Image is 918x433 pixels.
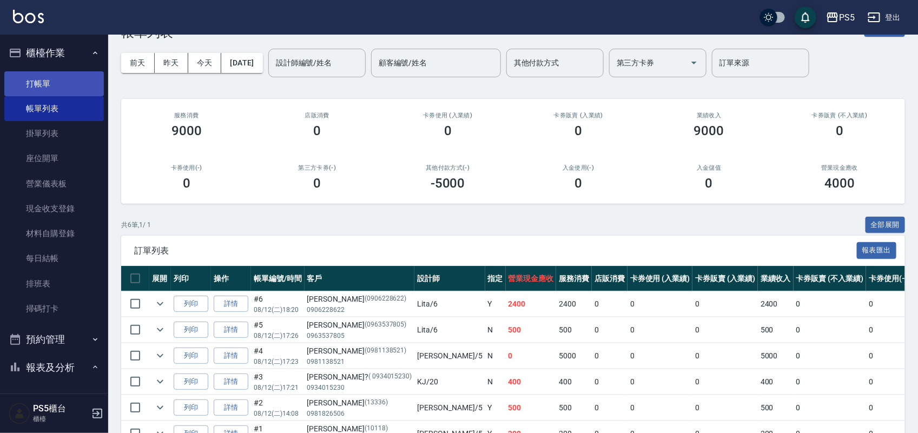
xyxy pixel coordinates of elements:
h2: 其他付款方式(-) [395,164,500,171]
td: 0 [866,395,910,421]
h3: 9000 [171,123,202,138]
td: 0 [592,395,628,421]
button: 櫃檯作業 [4,39,104,67]
a: 現金收支登錄 [4,196,104,221]
p: 共 6 筆, 1 / 1 [121,220,151,230]
td: 5000 [758,343,794,369]
h3: 0 [574,123,582,138]
td: 0 [592,343,628,369]
a: 掃碼打卡 [4,296,104,321]
h3: 服務消費 [134,112,239,119]
td: 0 [628,317,693,343]
th: 帳單編號/時間 [251,266,305,291]
a: 座位開單 [4,146,104,171]
td: 0 [628,291,693,317]
div: [PERSON_NAME] [307,397,412,409]
button: expand row [152,296,168,312]
p: 0981138521 [307,357,412,367]
td: 2400 [758,291,794,317]
p: 08/12 (二) 18:20 [254,305,302,315]
td: [PERSON_NAME] /5 [414,343,485,369]
button: 今天 [188,53,222,73]
button: PS5 [822,6,859,29]
td: 2400 [556,291,592,317]
td: 0 [692,317,758,343]
button: 全部展開 [866,217,906,234]
td: #5 [251,317,305,343]
td: 0 [628,343,693,369]
span: 訂單列表 [134,245,857,256]
td: 0 [628,395,693,421]
h2: 卡券販賣 (入業績) [526,112,631,119]
div: [PERSON_NAME] [307,294,412,305]
img: Person [9,403,30,424]
button: 列印 [174,348,208,364]
h3: 4000 [824,176,855,191]
p: 櫃檯 [33,414,88,424]
h2: 卡券使用 (入業績) [395,112,500,119]
td: 500 [556,395,592,421]
td: N [485,317,506,343]
p: 08/12 (二) 17:21 [254,383,302,392]
div: [PERSON_NAME]? [307,371,412,383]
a: 營業儀表板 [4,171,104,196]
td: 0 [794,369,866,395]
h3: 9000 [694,123,724,138]
p: ( 0934015230) [368,371,412,383]
td: 0 [692,291,758,317]
button: 登出 [863,8,905,28]
a: 詳情 [214,374,248,390]
img: Logo [13,10,44,23]
button: 報表及分析 [4,354,104,382]
td: 0 [794,343,866,369]
h2: 第三方卡券(-) [265,164,370,171]
td: Lita /6 [414,317,485,343]
button: save [795,6,816,28]
button: 報表匯出 [857,242,897,259]
td: 0 [692,369,758,395]
th: 客戶 [305,266,415,291]
button: expand row [152,399,168,416]
a: 排班表 [4,271,104,296]
a: 每日結帳 [4,246,104,271]
a: 掛單列表 [4,121,104,146]
h2: 卡券販賣 (不入業績) [788,112,893,119]
td: 400 [506,369,557,395]
td: 0 [592,317,628,343]
button: Open [685,54,703,71]
td: Y [485,395,506,421]
button: 前天 [121,53,155,73]
td: 0 [628,369,693,395]
a: 打帳單 [4,71,104,96]
a: 詳情 [214,296,248,312]
div: PS5 [839,11,855,24]
a: 報表匯出 [857,245,897,255]
p: 0906228622 [307,305,412,315]
th: 展開 [149,266,171,291]
button: [DATE] [221,53,262,73]
h3: 0 [705,176,713,191]
td: [PERSON_NAME] /5 [414,395,485,421]
th: 卡券販賣 (不入業績) [794,266,866,291]
p: (0906228622) [365,294,407,305]
th: 設計師 [414,266,485,291]
button: expand row [152,348,168,364]
div: [PERSON_NAME] [307,345,412,357]
td: 500 [758,395,794,421]
th: 卡券使用 (入業績) [628,266,693,291]
h2: 入金儲值 [657,164,762,171]
td: 0 [866,343,910,369]
th: 卡券販賣 (入業績) [692,266,758,291]
a: 詳情 [214,399,248,416]
td: 500 [506,395,557,421]
td: 2400 [506,291,557,317]
a: 詳情 [214,322,248,338]
td: KJ /20 [414,369,485,395]
td: #2 [251,395,305,421]
button: 列印 [174,399,208,416]
h3: 0 [183,176,190,191]
td: 500 [506,317,557,343]
a: 帳單列表 [4,96,104,121]
p: (0981138521) [365,345,407,357]
th: 店販消費 [592,266,628,291]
